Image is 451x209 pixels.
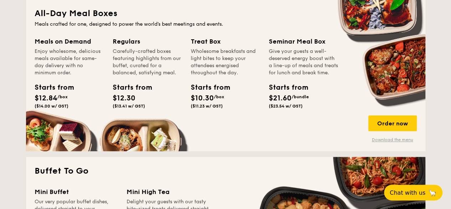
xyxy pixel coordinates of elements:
[35,36,104,46] div: Meals on Demand
[35,94,57,103] span: $12.84
[269,36,338,46] div: Seminar Meal Box
[384,185,442,200] button: Chat with us🦙
[191,94,214,103] span: $10.30
[390,189,425,196] span: Chat with us
[113,82,145,93] div: Starts from
[191,48,260,76] div: Wholesome breakfasts and light bites to keep your attendees energised throughout the day.
[191,36,260,46] div: Treat Box
[35,187,118,197] div: Mini Buffet
[113,36,182,46] div: Regulars
[57,94,68,99] span: /box
[368,137,417,143] a: Download the menu
[269,94,292,103] span: $21.60
[214,94,224,99] span: /box
[269,82,301,93] div: Starts from
[292,94,309,99] span: /bundle
[113,48,182,76] div: Carefully-crafted boxes featuring highlights from our buffet, curated for a balanced, satisfying ...
[35,82,67,93] div: Starts from
[113,94,135,103] span: $12.30
[269,48,338,76] div: Give your guests a well-deserved energy boost with a line-up of meals and treats for lunch and br...
[35,165,417,177] h2: Buffet To Go
[368,115,417,131] div: Order now
[35,48,104,76] div: Enjoy wholesome, delicious meals available for same-day delivery with no minimum order.
[35,21,417,28] div: Meals crafted for one, designed to power the world's best meetings and events.
[35,104,68,109] span: ($14.00 w/ GST)
[191,104,223,109] span: ($11.23 w/ GST)
[428,189,437,197] span: 🦙
[127,187,210,197] div: Mini High Tea
[113,104,145,109] span: ($13.41 w/ GST)
[191,82,223,93] div: Starts from
[269,104,303,109] span: ($23.54 w/ GST)
[35,8,417,19] h2: All-Day Meal Boxes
